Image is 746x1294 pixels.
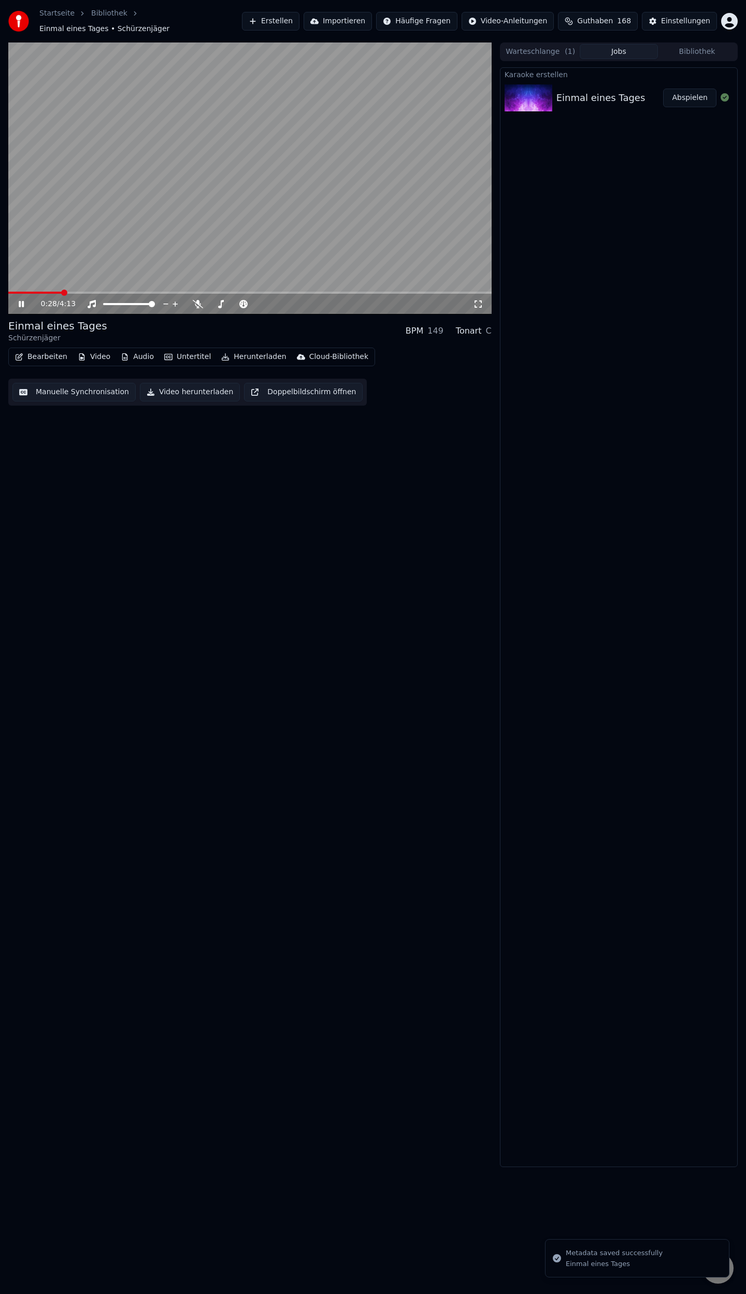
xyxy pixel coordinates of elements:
button: Bibliothek [658,44,736,59]
div: Schürzenjäger [8,333,107,343]
div: C [485,325,491,337]
button: Untertitel [160,350,215,364]
div: Einmal eines Tages [8,319,107,333]
button: Herunterladen [217,350,290,364]
div: Einmal eines Tages [566,1259,663,1269]
button: Video-Anleitungen [462,12,554,31]
button: Jobs [580,44,658,59]
button: Häufige Fragen [376,12,457,31]
button: Video [74,350,114,364]
button: Manuelle Synchronisation [12,383,136,401]
img: youka [8,11,29,32]
div: 149 [427,325,443,337]
span: Guthaben [577,16,613,26]
a: Startseite [39,8,75,19]
nav: breadcrumb [39,8,242,34]
span: Einmal eines Tages • Schürzenjäger [39,24,169,34]
div: Metadata saved successfully [566,1248,663,1258]
span: 168 [617,16,631,26]
div: Karaoke erstellen [500,68,737,80]
button: Bearbeiten [11,350,71,364]
div: / [41,299,66,309]
button: Audio [117,350,158,364]
div: BPM [406,325,423,337]
span: 4:13 [60,299,76,309]
button: Importieren [304,12,372,31]
div: Einstellungen [661,16,710,26]
button: Einstellungen [642,12,717,31]
button: Warteschlange [501,44,580,59]
div: Einmal eines Tages [556,91,645,105]
button: Erstellen [242,12,299,31]
button: Abspielen [663,89,716,107]
span: ( 1 ) [565,47,575,57]
span: 0:28 [41,299,57,309]
a: Bibliothek [91,8,127,19]
button: Video herunterladen [140,383,240,401]
button: Doppelbildschirm öffnen [244,383,363,401]
div: Cloud-Bibliothek [309,352,368,362]
div: Tonart [456,325,482,337]
button: Guthaben168 [558,12,638,31]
